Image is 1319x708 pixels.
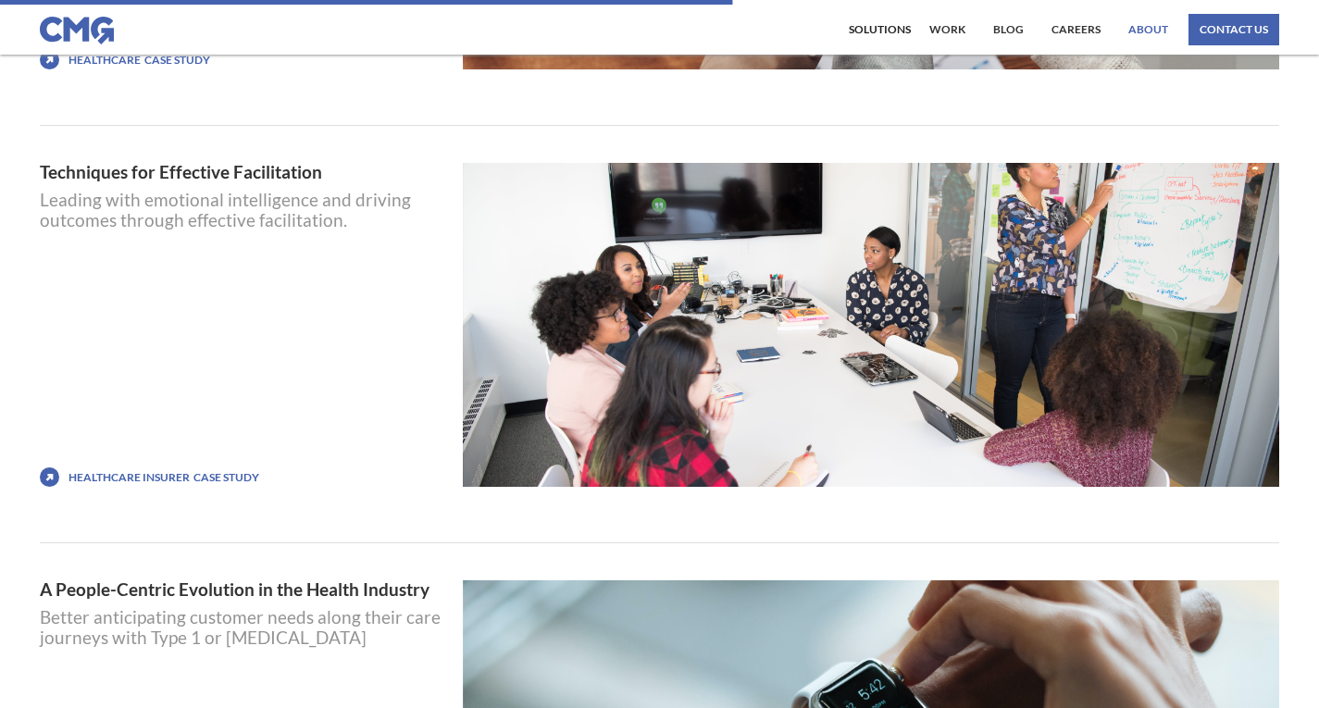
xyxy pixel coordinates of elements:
[40,17,114,44] img: CMG logo in blue.
[989,14,1028,45] a: Blog
[1124,14,1173,45] a: About
[40,467,448,487] a: icon with arrow pointing up and to the right.Healthcare InsurerCase STUDY
[1200,24,1268,35] div: contact us
[40,50,448,69] a: icon with arrow pointing up and to the right.HealthcareCase STUDY
[40,607,448,648] div: Better anticipating customer needs along their care journeys with Type 1 or [MEDICAL_DATA]
[40,50,59,69] img: icon with arrow pointing up and to the right.
[849,24,911,35] div: Solutions
[1047,14,1105,45] a: Careers
[40,467,59,487] img: icon with arrow pointing up and to the right.
[925,14,970,45] a: work
[40,580,448,598] a: A People-Centric Evolution in the Health Industry
[144,51,210,69] div: Case STUDY
[40,190,448,230] div: Leading with emotional intelligence and driving outcomes through effective facilitation.
[193,468,259,487] div: Case STUDY
[68,471,190,484] div: Healthcare Insurer
[68,54,141,67] div: Healthcare
[40,163,448,180] a: Techniques for Effective Facilitation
